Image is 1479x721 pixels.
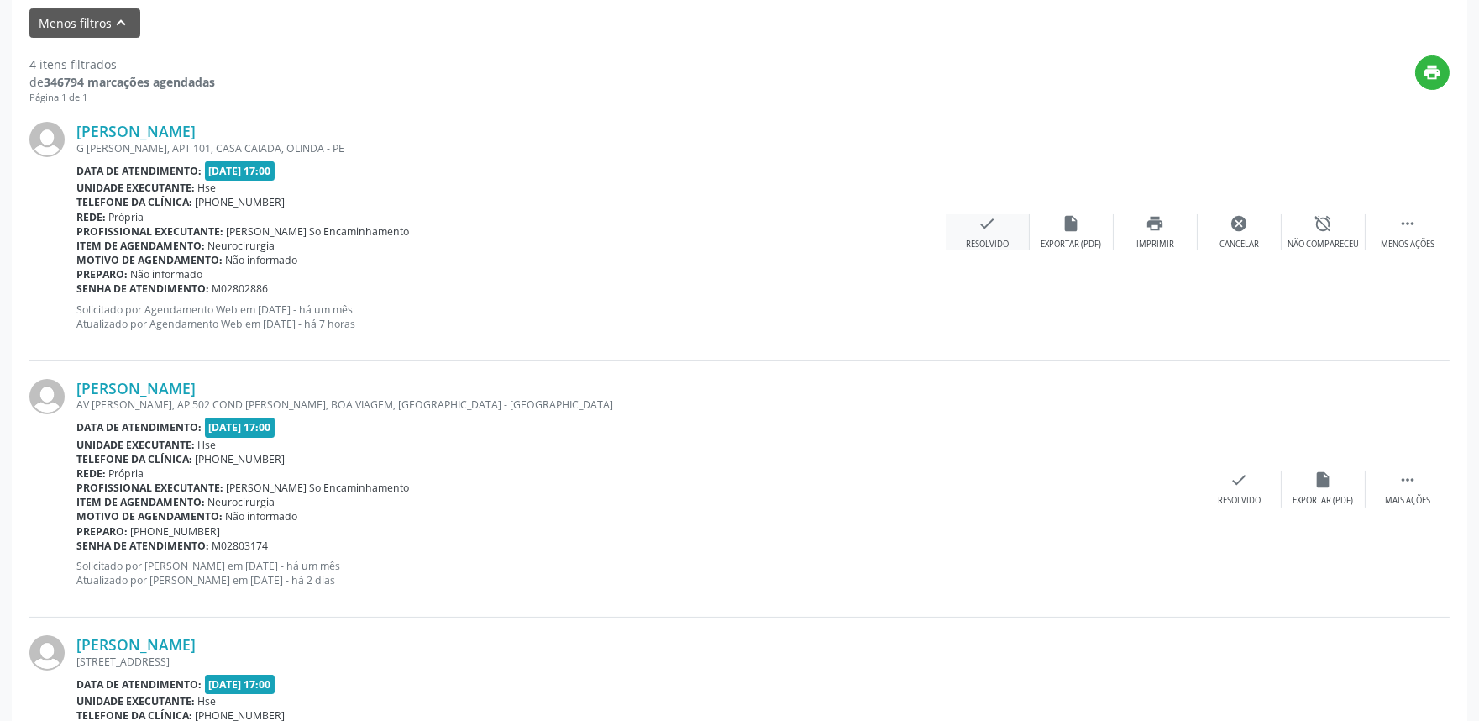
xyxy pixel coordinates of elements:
[76,210,106,224] b: Rede:
[29,55,215,73] div: 4 itens filtrados
[76,481,223,495] b: Profissional executante:
[1293,495,1354,507] div: Exportar (PDF)
[212,282,269,296] span: M02802886
[76,195,192,209] b: Telefone da clínica:
[196,195,286,209] span: [PHONE_NUMBER]
[208,495,275,509] span: Neurocirurgia
[978,214,997,233] i: check
[226,509,298,524] span: Não informado
[198,181,217,195] span: Hse
[1314,471,1333,489] i: insert_drive_file
[1381,239,1434,250] div: Menos ações
[1314,214,1333,233] i: alarm_off
[1288,239,1359,250] div: Não compareceu
[196,452,286,466] span: [PHONE_NUMBER]
[29,8,140,38] button: Menos filtroskeyboard_arrow_up
[76,452,192,466] b: Telefone da clínica:
[227,224,410,239] span: [PERSON_NAME] So Encaminhamento
[226,253,298,267] span: Não informado
[212,539,269,553] span: M02803174
[76,524,128,539] b: Preparo:
[76,181,195,195] b: Unidade executante:
[1230,214,1249,233] i: cancel
[76,694,195,708] b: Unidade executante:
[76,164,202,178] b: Data de atendimento:
[1398,214,1417,233] i: 
[76,438,195,452] b: Unidade executante:
[1146,214,1165,233] i: print
[1218,495,1261,507] div: Resolvido
[76,239,205,253] b: Item de agendamento:
[76,559,1198,587] p: Solicitado por [PERSON_NAME] em [DATE] - há um mês Atualizado por [PERSON_NAME] em [DATE] - há 2 ...
[76,397,1198,412] div: AV [PERSON_NAME], AP 502 COND [PERSON_NAME], BOA VIAGEM, [GEOGRAPHIC_DATA] - [GEOGRAPHIC_DATA]
[109,210,144,224] span: Própria
[1062,214,1081,233] i: insert_drive_file
[1424,63,1442,82] i: print
[198,438,217,452] span: Hse
[29,91,215,105] div: Página 1 de 1
[1230,471,1249,489] i: check
[76,253,223,267] b: Motivo de agendamento:
[29,73,215,91] div: de
[76,539,209,553] b: Senha de atendimento:
[29,122,65,157] img: img
[131,267,203,282] span: Não informado
[29,379,65,414] img: img
[44,74,215,90] strong: 346794 marcações agendadas
[1219,239,1259,250] div: Cancelar
[227,481,410,495] span: [PERSON_NAME] So Encaminhamento
[76,420,202,434] b: Data de atendimento:
[208,239,275,253] span: Neurocirurgia
[76,466,106,481] b: Rede:
[76,122,196,140] a: [PERSON_NAME]
[76,677,202,692] b: Data de atendimento:
[1385,495,1430,507] div: Mais ações
[131,524,221,539] span: [PHONE_NUMBER]
[966,239,1009,250] div: Resolvido
[205,675,275,694] span: [DATE] 17:00
[76,303,946,331] p: Solicitado por Agendamento Web em [DATE] - há um mês Atualizado por Agendamento Web em [DATE] - h...
[76,509,223,524] b: Motivo de agendamento:
[76,635,196,654] a: [PERSON_NAME]
[76,655,1198,669] div: [STREET_ADDRESS]
[1136,239,1174,250] div: Imprimir
[205,418,275,437] span: [DATE] 17:00
[205,161,275,181] span: [DATE] 17:00
[1041,239,1102,250] div: Exportar (PDF)
[76,282,209,296] b: Senha de atendimento:
[29,635,65,671] img: img
[1415,55,1450,90] button: print
[76,267,128,282] b: Preparo:
[76,141,946,155] div: G [PERSON_NAME], APT 101, CASA CAIADA, OLINDA - PE
[76,224,223,239] b: Profissional executante:
[109,466,144,481] span: Própria
[76,379,196,397] a: [PERSON_NAME]
[76,495,205,509] b: Item de agendamento:
[198,694,217,708] span: Hse
[113,13,131,32] i: keyboard_arrow_up
[1398,471,1417,489] i: 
